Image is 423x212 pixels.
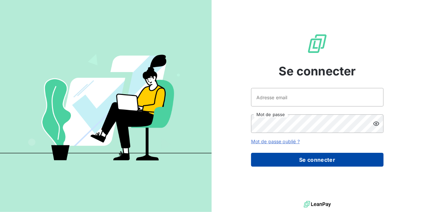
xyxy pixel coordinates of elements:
input: placeholder [251,88,384,106]
img: Logo LeanPay [307,33,328,54]
button: Se connecter [251,153,384,167]
img: logo [304,199,331,209]
a: Mot de passe oublié ? [251,139,300,144]
span: Se connecter [279,62,356,80]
